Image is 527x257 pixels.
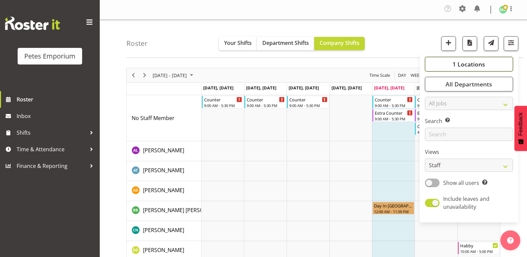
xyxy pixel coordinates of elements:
button: Timeline Day [397,71,407,79]
img: help-xxl-2.png [507,237,514,244]
button: Send a list of all shifts for the selected filtered period to all rostered employees. [484,36,498,51]
div: 9:00 AM - 5:30 PM [375,103,413,108]
button: Add a new shift [441,36,456,51]
div: 12:00 AM - 11:59 PM [374,209,413,214]
span: [DATE], [DATE] [203,85,233,91]
span: Shifts [17,128,86,138]
td: Christine Neville resource [127,221,201,241]
div: 9:00 AM - 5:30 PM [375,116,413,121]
span: [DATE], [DATE] [417,85,447,91]
a: No Staff Member [132,114,175,122]
div: 9:00 AM - 5:30 PM [289,103,327,108]
span: Time Scale [369,71,391,79]
a: [PERSON_NAME] [143,186,184,194]
span: Include leaves and unavailability [443,195,489,210]
td: Alex-Micheal Taniwha resource [127,161,201,181]
button: Previous [129,71,138,79]
div: Extra Counter [375,109,413,116]
span: Inbox [17,111,96,121]
div: Beena Beena"s event - Day In Lieu Begin From Friday, August 29, 2025 at 12:00:00 AM GMT+12:00 End... [372,202,414,214]
span: Show all users [443,179,479,187]
span: [DATE], [DATE] [331,85,362,91]
div: Counter [247,96,285,103]
a: [PERSON_NAME] [143,246,184,254]
span: Company Shifts [320,39,359,47]
div: Previous [128,68,139,82]
span: Feedback [518,112,524,136]
button: All Departments [425,77,513,91]
span: [PERSON_NAME] [143,167,184,174]
div: Petes Emporium [24,51,75,61]
span: [DATE], [DATE] [374,85,404,91]
a: [PERSON_NAME] [143,146,184,154]
div: No Staff Member"s event - Counter Begin From Friday, August 29, 2025 at 9:00:00 AM GMT+12:00 Ends... [372,96,414,108]
div: 9:00 AM - 5:30 PM [247,103,285,108]
span: Department Shifts [262,39,309,47]
input: Search [425,128,513,141]
div: Counter [375,96,413,103]
div: Day In [GEOGRAPHIC_DATA] [374,202,413,209]
div: No Staff Member"s event - Counter Begin From Monday, August 25, 2025 at 9:00:00 AM GMT+12:00 Ends... [202,96,244,108]
h4: Roster [126,40,148,47]
div: No Staff Member"s event - Counter Begin From Tuesday, August 26, 2025 at 9:00:00 AM GMT+12:00 End... [244,96,286,108]
td: Abigail Lane resource [127,141,201,161]
div: 9:00 AM - 5:30 PM [204,103,242,108]
span: Week [410,71,423,79]
button: Company Shifts [314,37,365,50]
td: Beena Beena resource [127,201,201,221]
button: Your Shifts [219,37,257,50]
span: Time & Attendance [17,144,86,154]
span: [DATE], [DATE] [246,85,276,91]
span: [DATE] - [DATE] [152,71,188,79]
span: Finance & Reporting [17,161,86,171]
div: 4:30 PM - 5:30 PM [417,129,455,135]
div: Habby [460,242,498,249]
button: Next [140,71,149,79]
div: No Staff Member"s event - Counter Begin From Wednesday, August 27, 2025 at 9:00:00 AM GMT+12:00 E... [287,96,329,108]
div: Counter [289,96,327,103]
div: No Staff Member"s event - Extra Counter Begin From Saturday, August 30, 2025 at 9:00:00 AM GMT+12... [415,109,457,122]
a: [PERSON_NAME] [143,226,184,234]
button: Timeline Week [410,71,423,79]
td: No Staff Member resource [127,95,201,141]
div: Counter [204,96,242,103]
div: Danielle Donselaar"s event - Habby Begin From Sunday, August 31, 2025 at 10:00:00 AM GMT+12:00 En... [458,242,500,254]
div: 10:00 AM - 5:00 PM [460,249,498,254]
button: Filter Shifts [504,36,518,51]
span: Day [397,71,407,79]
div: No Staff Member"s event - Extra Counter Begin From Friday, August 29, 2025 at 9:00:00 AM GMT+12:0... [372,109,414,122]
button: August 25 - 31, 2025 [152,71,196,79]
label: Search [425,117,513,125]
div: 9:00 AM - 5:30 PM [417,116,455,121]
span: Your Shifts [224,39,252,47]
div: Counter [417,123,455,129]
label: Views [425,148,513,156]
button: Time Scale [368,71,391,79]
div: No Staff Member"s event - Counter Begin From Saturday, August 30, 2025 at 9:00:00 AM GMT+12:00 En... [415,96,457,108]
span: All Departments [446,80,492,88]
div: Extra Counter [417,109,455,116]
button: 1 Locations [425,57,513,71]
div: Next [139,68,150,82]
div: 9:00 AM - 5:30 PM [417,103,455,108]
img: melissa-cowen2635.jpg [499,6,507,14]
a: [PERSON_NAME] [PERSON_NAME] [143,206,227,214]
a: [PERSON_NAME] [143,166,184,174]
div: No Staff Member"s event - Counter Begin From Saturday, August 30, 2025 at 4:30:00 PM GMT+12:00 En... [415,122,457,135]
button: Feedback - Show survey [514,106,527,151]
td: Amelia Denz resource [127,181,201,201]
span: 1 Locations [453,60,485,68]
span: Roster [17,94,96,104]
span: [DATE], [DATE] [289,85,319,91]
button: Download a PDF of the roster according to the set date range. [462,36,477,51]
span: [PERSON_NAME] [143,147,184,154]
div: Counter [417,96,455,103]
button: Department Shifts [257,37,314,50]
img: Rosterit website logo [5,17,60,30]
